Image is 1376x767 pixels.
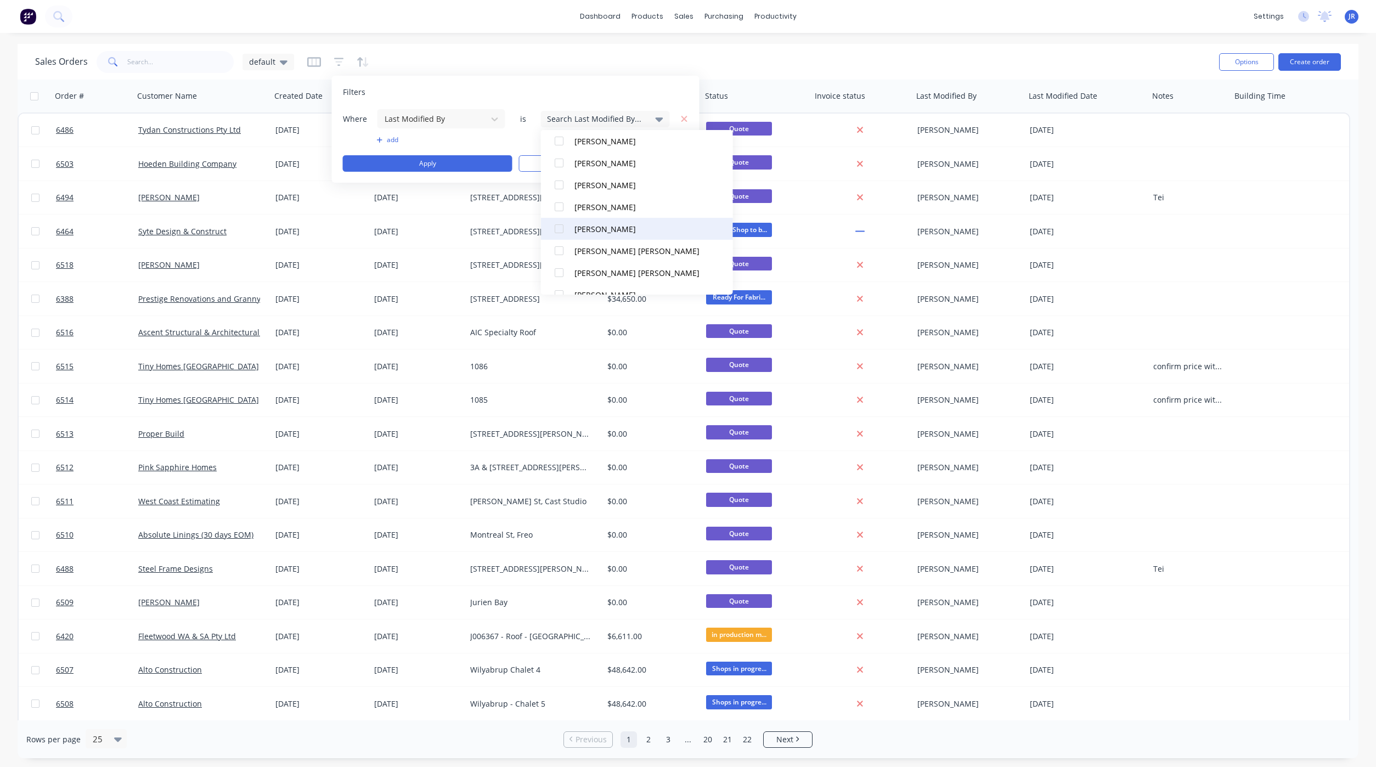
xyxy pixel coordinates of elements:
a: Page 21 [719,731,736,748]
input: Search... [127,51,234,73]
div: Wilyabrup Chalet 4 [470,664,592,675]
div: Jurien Bay [470,597,592,608]
div: $0.00 [607,462,693,473]
span: Quote [706,122,772,136]
div: 1086 [470,361,592,372]
div: [DATE] [1030,496,1144,507]
a: Prestige Renovations and Granny Flats PTY LTD [138,294,311,304]
div: [PERSON_NAME] [917,462,1016,473]
div: [DATE] [374,260,461,270]
span: 6518 [56,260,74,270]
a: dashboard [574,8,626,25]
span: 6513 [56,428,74,439]
span: 6516 [56,327,74,338]
div: [PERSON_NAME] [574,136,706,147]
div: [DATE] [275,496,365,507]
div: [PERSON_NAME] [917,428,1016,439]
span: 6388 [56,294,74,304]
span: Filters [343,87,365,98]
div: [PERSON_NAME] [917,226,1016,237]
div: Montreal St, Freo [470,529,592,540]
a: Alto Construction [138,664,202,675]
a: Absolute Linings (30 days EOM) [138,529,253,540]
div: [DATE] [275,563,365,574]
div: [DATE] [374,226,461,237]
a: Hoeden Building Company [138,159,236,169]
div: [PERSON_NAME] [574,201,706,213]
div: Search Last Modified By... [547,113,646,125]
div: [PERSON_NAME] [917,260,1016,270]
span: Shops in progre... [706,662,772,675]
a: 6514 [56,383,138,416]
span: Quote [706,594,772,608]
div: [PERSON_NAME] [PERSON_NAME] [574,267,706,279]
div: sales [669,8,699,25]
div: [DATE] [1030,664,1144,675]
div: $34,650.00 [607,294,693,304]
div: [DATE] [374,597,461,608]
div: AIC Specialty Roof [470,327,592,338]
div: [DATE] [275,631,365,642]
div: [DATE] [374,698,461,709]
span: Quote [706,189,772,203]
div: [DATE] [1030,327,1144,338]
a: Fleetwood WA & SA Pty Ltd [138,631,236,641]
button: Create order [1278,53,1341,71]
a: 6507 [56,653,138,686]
span: 6488 [56,563,74,574]
div: [DATE] [275,597,365,608]
a: 6508 [56,687,138,720]
div: [STREET_ADDRESS][PERSON_NAME] [470,226,592,237]
div: [DATE] [1030,361,1144,372]
a: Proper Build [138,428,184,439]
div: [DATE] [275,159,365,170]
div: [DATE] [275,192,365,203]
a: West Coast Estimating [138,496,220,506]
div: [DATE] [275,260,365,270]
span: Previous [576,734,607,745]
span: 6494 [56,192,74,203]
div: [DATE] [374,192,461,203]
div: [DATE] [1030,192,1144,203]
button: Options [1219,53,1274,71]
div: [DATE] [374,294,461,304]
span: Ready For Fabri... [706,290,772,304]
div: [DATE] [1030,394,1144,405]
div: [DATE] [1030,294,1144,304]
a: Page 1 is your current page [621,731,637,748]
div: [DATE] [1030,125,1144,136]
div: Status [705,91,728,101]
div: [DATE] [275,226,365,237]
span: 6508 [56,698,74,709]
a: Next page [764,734,812,745]
div: [STREET_ADDRESS] [470,294,592,304]
div: [DATE] [275,361,365,372]
div: Order # [55,91,84,101]
div: 3A & [STREET_ADDRESS][PERSON_NAME] [470,462,592,473]
span: Quote [706,527,772,540]
div: [DATE] [1030,462,1144,473]
button: Clear [519,155,689,172]
span: 6420 [56,631,74,642]
div: [PERSON_NAME] [917,563,1016,574]
button: [PERSON_NAME] [541,130,733,152]
a: 6503 [56,148,138,181]
div: [DATE] [1030,260,1144,270]
div: [DATE] [374,631,461,642]
div: [DATE] [1030,529,1144,540]
div: [PERSON_NAME] [574,157,706,169]
span: 6464 [56,226,74,237]
a: Page 22 [739,731,755,748]
div: $48,642.00 [607,664,693,675]
a: Alto Construction [138,698,202,709]
button: [PERSON_NAME] [541,174,733,196]
div: [PERSON_NAME] [917,597,1016,608]
div: [STREET_ADDRESS][PERSON_NAME][PERSON_NAME][PERSON_NAME] [470,260,592,270]
div: Building Time [1234,91,1285,101]
div: [PERSON_NAME] [917,496,1016,507]
h1: Sales Orders [35,57,88,67]
a: Page 2 [640,731,657,748]
div: [PERSON_NAME] [574,179,706,191]
span: 6512 [56,462,74,473]
a: 6513 [56,418,138,450]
